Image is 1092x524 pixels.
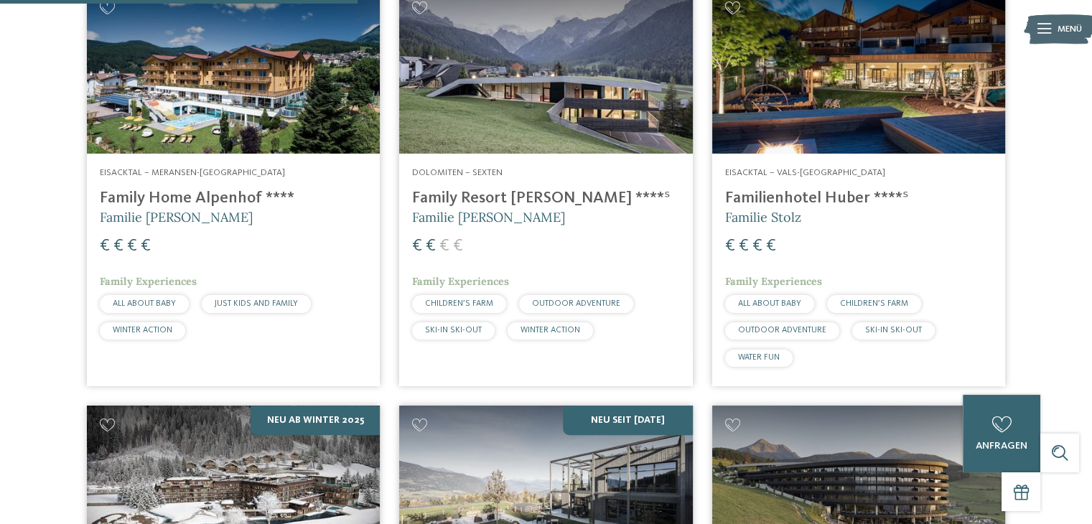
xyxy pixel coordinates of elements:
[113,326,172,334] span: WINTER ACTION
[725,168,885,177] span: Eisacktal – Vals-[GEOGRAPHIC_DATA]
[113,238,123,255] span: €
[840,299,908,308] span: CHILDREN’S FARM
[100,189,367,208] h4: Family Home Alpenhof ****
[426,238,436,255] span: €
[725,189,992,208] h4: Familienhotel Huber ****ˢ
[752,238,762,255] span: €
[725,238,735,255] span: €
[215,299,298,308] span: JUST KIDS AND FAMILY
[532,299,620,308] span: OUTDOOR ADVENTURE
[425,326,482,334] span: SKI-IN SKI-OUT
[127,238,137,255] span: €
[725,209,801,225] span: Familie Stolz
[738,299,801,308] span: ALL ABOUT BABY
[439,238,449,255] span: €
[725,275,822,288] span: Family Experiences
[141,238,151,255] span: €
[100,238,110,255] span: €
[738,353,780,362] span: WATER FUN
[425,299,493,308] span: CHILDREN’S FARM
[100,168,285,177] span: Eisacktal – Meransen-[GEOGRAPHIC_DATA]
[412,209,565,225] span: Familie [PERSON_NAME]
[412,238,422,255] span: €
[412,275,509,288] span: Family Experiences
[100,209,253,225] span: Familie [PERSON_NAME]
[113,299,176,308] span: ALL ABOUT BABY
[738,326,826,334] span: OUTDOOR ADVENTURE
[963,395,1040,472] a: anfragen
[739,238,749,255] span: €
[412,168,503,177] span: Dolomiten – Sexten
[976,441,1027,451] span: anfragen
[521,326,580,334] span: WINTER ACTION
[766,238,776,255] span: €
[453,238,463,255] span: €
[865,326,922,334] span: SKI-IN SKI-OUT
[100,275,197,288] span: Family Experiences
[412,189,679,208] h4: Family Resort [PERSON_NAME] ****ˢ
